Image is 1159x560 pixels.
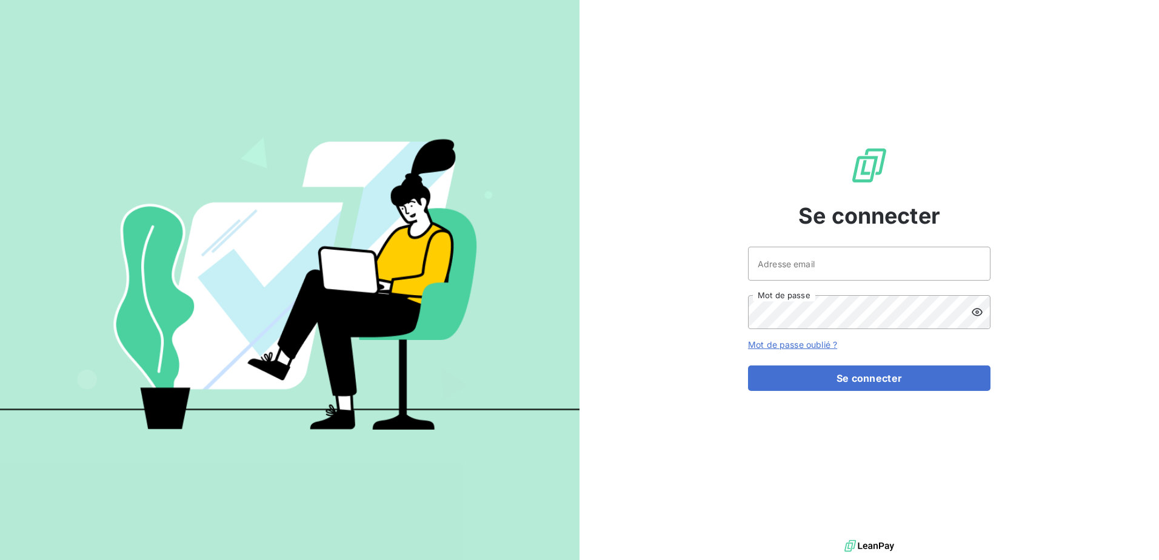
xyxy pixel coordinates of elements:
[798,199,940,232] span: Se connecter
[748,339,837,350] a: Mot de passe oublié ?
[748,365,990,391] button: Se connecter
[748,247,990,281] input: placeholder
[850,146,889,185] img: Logo LeanPay
[844,537,894,555] img: logo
